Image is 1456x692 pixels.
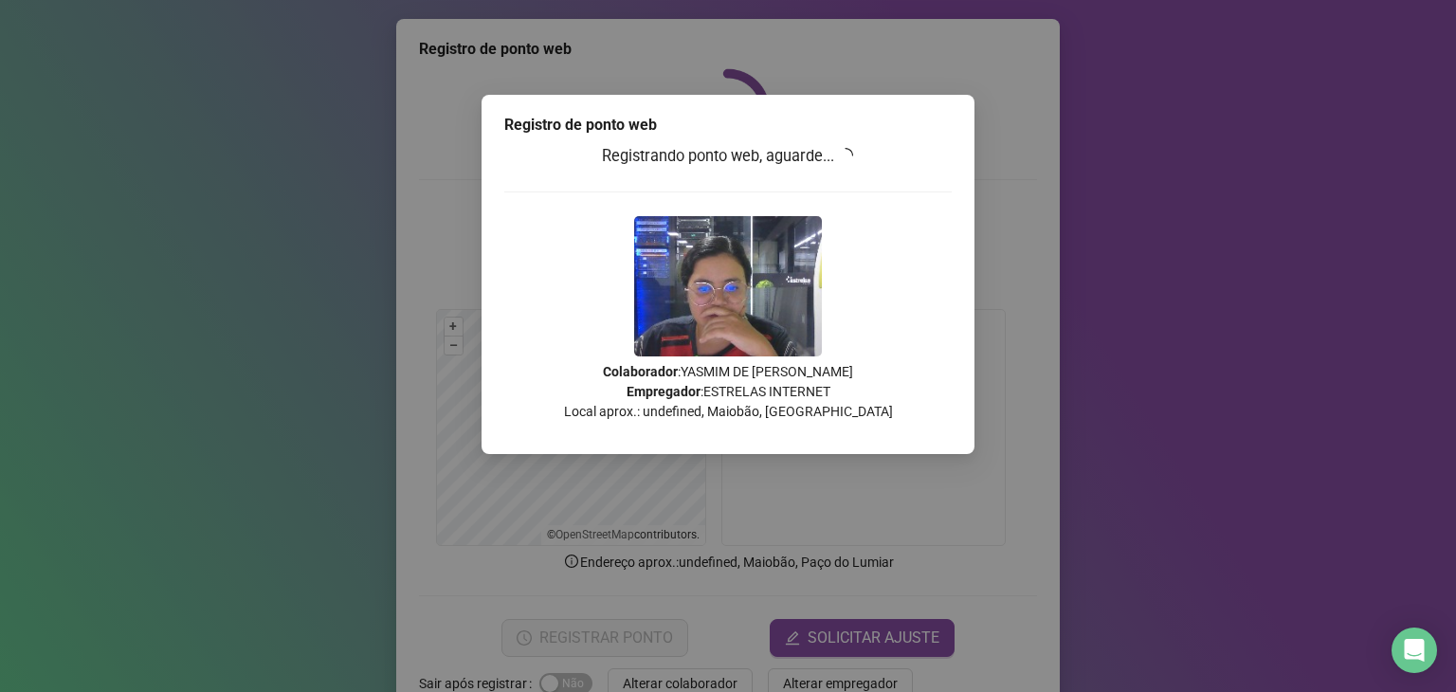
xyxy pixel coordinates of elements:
[627,384,701,399] strong: Empregador
[603,364,678,379] strong: Colaborador
[634,216,822,356] img: 9k=
[836,146,856,166] span: loading
[504,114,952,137] div: Registro de ponto web
[504,144,952,169] h3: Registrando ponto web, aguarde...
[504,362,952,422] p: : YASMIM DE [PERSON_NAME] : ESTRELAS INTERNET Local aprox.: undefined, Maiobão, [GEOGRAPHIC_DATA]
[1392,628,1437,673] div: Open Intercom Messenger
